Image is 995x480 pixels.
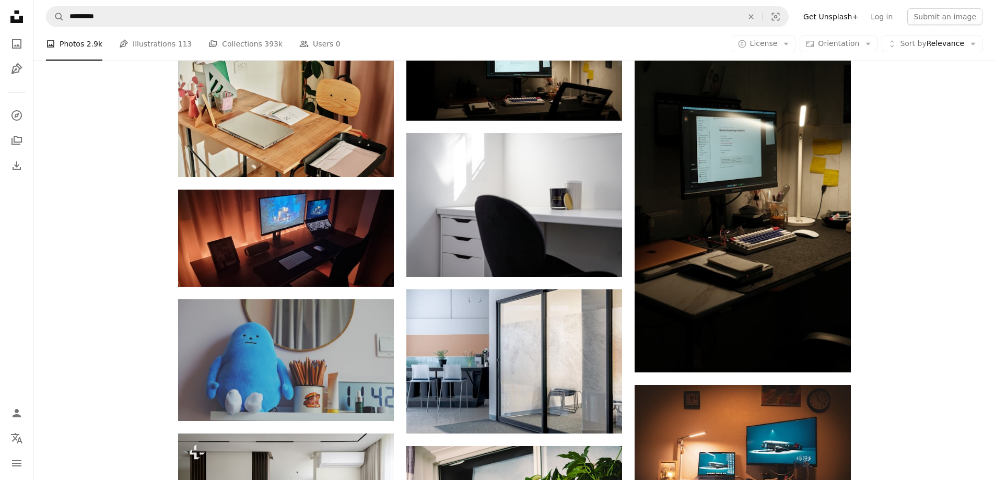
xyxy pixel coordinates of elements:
img: a black chair in front of a white wall with coffee cups [406,133,622,277]
a: Photos [6,33,27,54]
a: Collections [6,130,27,151]
button: License [732,36,796,52]
button: Sort byRelevance [882,36,982,52]
a: Illustrations [6,58,27,79]
a: sliding door beside wall [406,357,622,366]
span: 0 [336,38,341,50]
a: Collections 393k [208,27,283,61]
a: Download History [6,155,27,176]
button: Search Unsplash [46,7,64,27]
span: 393k [264,38,283,50]
button: Visual search [763,7,788,27]
form: Find visuals sitewide [46,6,789,27]
a: a black chair in front of a white wall with coffee cups [406,200,622,209]
img: a desk with a computer and a laptop on it [178,190,394,287]
a: Illustrations 113 [119,27,192,61]
a: Home — Unsplash [6,6,27,29]
button: Submit an image [907,8,982,25]
a: macbook pro on brown wooden desk [635,452,850,461]
span: 113 [178,38,192,50]
button: Clear [740,7,763,27]
a: A wooden desk topped with a laptop computer [178,100,394,110]
span: Relevance [900,39,964,49]
button: Menu [6,453,27,474]
img: sliding door beside wall [406,289,622,433]
a: a computer monitor sitting on top of a desk [635,175,850,185]
a: blue bird plush toy on white wooden shelf [178,355,394,365]
a: Log in / Sign up [6,403,27,424]
button: Orientation [800,36,877,52]
a: Users 0 [299,27,341,61]
a: Explore [6,105,27,126]
span: Orientation [818,39,859,48]
img: blue bird plush toy on white wooden shelf [178,299,394,421]
button: Language [6,428,27,449]
a: a computer monitor sitting on top of a desk [406,55,622,64]
span: Sort by [900,39,926,48]
span: License [750,39,778,48]
img: A wooden desk topped with a laptop computer [178,33,394,177]
a: Log in [864,8,899,25]
a: a desk with a computer and a laptop on it [178,233,394,242]
a: Get Unsplash+ [797,8,864,25]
